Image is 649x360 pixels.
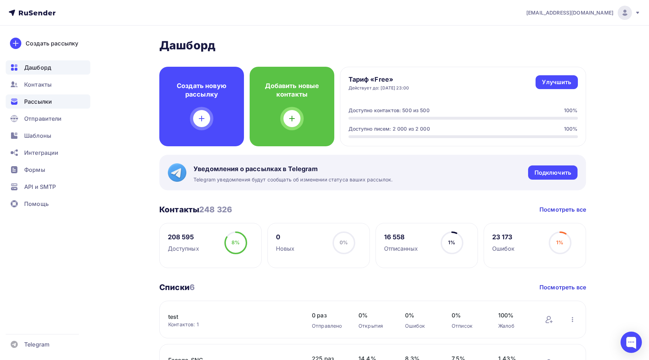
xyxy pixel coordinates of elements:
[6,111,90,126] a: Отправители
[261,82,323,99] h4: Добавить новые контакты
[24,182,56,191] span: API и SMTP
[534,169,571,177] div: Подключить
[340,239,348,245] span: 0%
[539,205,586,214] a: Посмотреть все
[168,244,199,253] div: Доступных
[193,165,393,173] span: Уведомления о рассылках в Telegram
[564,125,578,132] div: 100%
[312,311,344,320] span: 0 раз
[199,205,232,214] span: 248 326
[564,107,578,114] div: 100%
[24,340,49,349] span: Telegram
[405,322,437,329] div: Ошибок
[159,204,232,214] h3: Контакты
[6,94,90,109] a: Рассылки
[24,63,51,72] span: Дашборд
[526,9,613,16] span: [EMAIL_ADDRESS][DOMAIN_NAME]
[448,239,455,245] span: 1%
[452,311,484,320] span: 0%
[24,148,58,157] span: Интеграции
[26,39,78,48] div: Создать рассылку
[526,6,640,20] a: [EMAIL_ADDRESS][DOMAIN_NAME]
[312,322,344,329] div: Отправлено
[168,312,289,321] a: test
[384,233,418,241] div: 16 558
[349,125,430,132] div: Доступно писем: 2 000 из 2 000
[498,322,531,329] div: Жалоб
[556,239,563,245] span: 1%
[171,82,233,99] h4: Создать новую рассылку
[24,200,49,208] span: Помощь
[6,60,90,75] a: Дашборд
[405,311,437,320] span: 0%
[492,233,515,241] div: 23 173
[492,244,515,253] div: Ошибок
[452,322,484,329] div: Отписок
[358,311,391,320] span: 0%
[349,75,409,84] h4: Тариф «Free»
[159,38,586,53] h2: Дашборд
[276,244,295,253] div: Новых
[349,85,409,91] div: Действует до: [DATE] 23:00
[498,311,531,320] span: 100%
[542,78,571,86] div: Улучшить
[24,165,45,174] span: Формы
[24,97,52,106] span: Рассылки
[159,282,195,292] h3: Списки
[276,233,295,241] div: 0
[168,233,199,241] div: 208 595
[6,77,90,92] a: Контакты
[6,163,90,177] a: Формы
[24,114,62,123] span: Отправители
[24,131,51,140] span: Шаблоны
[24,80,52,89] span: Контакты
[384,244,418,253] div: Отписанных
[193,176,393,183] span: Telegram уведомления будут сообщать об изменении статуса ваших рассылок.
[168,321,298,328] div: Контактов: 1
[232,239,240,245] span: 8%
[358,322,391,329] div: Открытия
[6,129,90,143] a: Шаблоны
[539,283,586,291] a: Посмотреть все
[349,107,430,114] div: Доступно контактов: 500 из 500
[190,283,195,292] span: 6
